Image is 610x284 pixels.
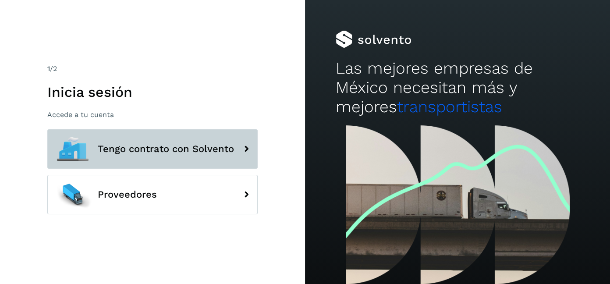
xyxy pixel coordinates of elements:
[98,144,234,154] span: Tengo contrato con Solvento
[47,175,258,214] button: Proveedores
[98,189,157,200] span: Proveedores
[47,84,258,100] h1: Inicia sesión
[47,64,258,74] div: /2
[47,64,50,73] span: 1
[47,129,258,169] button: Tengo contrato con Solvento
[397,97,502,116] span: transportistas
[336,59,580,117] h2: Las mejores empresas de México necesitan más y mejores
[47,110,258,119] p: Accede a tu cuenta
